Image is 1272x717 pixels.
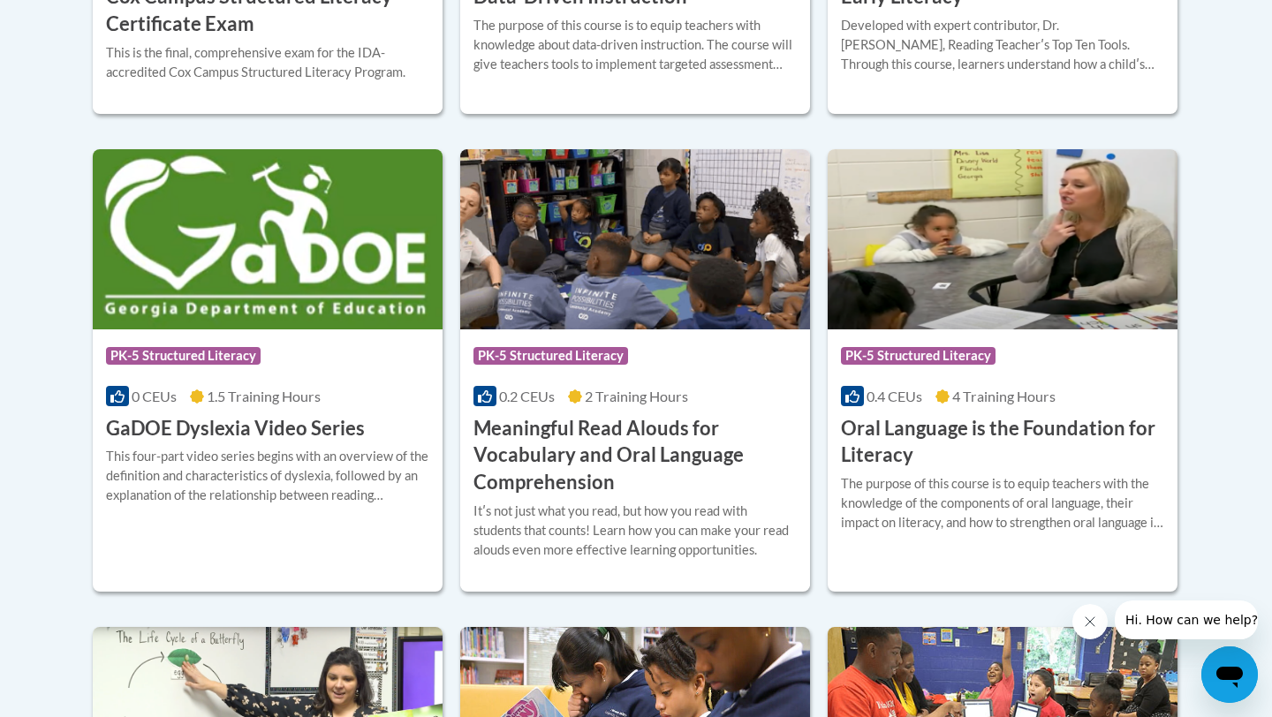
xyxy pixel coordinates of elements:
div: Developed with expert contributor, Dr. [PERSON_NAME], Reading Teacherʹs Top Ten Tools. Through th... [841,16,1164,74]
img: Course Logo [828,149,1177,329]
span: PK-5 Structured Literacy [473,347,628,365]
iframe: Message from company [1115,600,1258,639]
div: This four-part video series begins with an overview of the definition and characteristics of dysl... [106,447,429,505]
a: Course LogoPK-5 Structured Literacy0.4 CEUs4 Training Hours Oral Language is the Foundation for L... [828,149,1177,592]
span: PK-5 Structured Literacy [841,347,996,365]
img: Course Logo [460,149,810,329]
span: 4 Training Hours [952,388,1056,404]
div: Itʹs not just what you read, but how you read with students that counts! Learn how you can make y... [473,502,797,560]
span: 0 CEUs [132,388,177,404]
h3: GaDOE Dyslexia Video Series [106,415,365,442]
div: This is the final, comprehensive exam for the IDA-accredited Cox Campus Structured Literacy Program. [106,43,429,82]
span: 0.4 CEUs [867,388,922,404]
span: 1.5 Training Hours [207,388,321,404]
h3: Oral Language is the Foundation for Literacy [841,415,1164,470]
a: Course LogoPK-5 Structured Literacy0 CEUs1.5 Training Hours GaDOE Dyslexia Video SeriesThis four-... [93,149,443,592]
div: The purpose of this course is to equip teachers with the knowledge of the components of oral lang... [841,474,1164,532]
div: The purpose of this course is to equip teachers with knowledge about data-driven instruction. The... [473,16,797,74]
iframe: Close message [1072,604,1108,639]
h3: Meaningful Read Alouds for Vocabulary and Oral Language Comprehension [473,415,797,496]
a: Course LogoPK-5 Structured Literacy0.2 CEUs2 Training Hours Meaningful Read Alouds for Vocabulary... [460,149,810,592]
img: Course Logo [93,149,443,329]
iframe: Button to launch messaging window [1201,646,1258,703]
span: PK-5 Structured Literacy [106,347,261,365]
span: 0.2 CEUs [499,388,555,404]
span: 2 Training Hours [585,388,688,404]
